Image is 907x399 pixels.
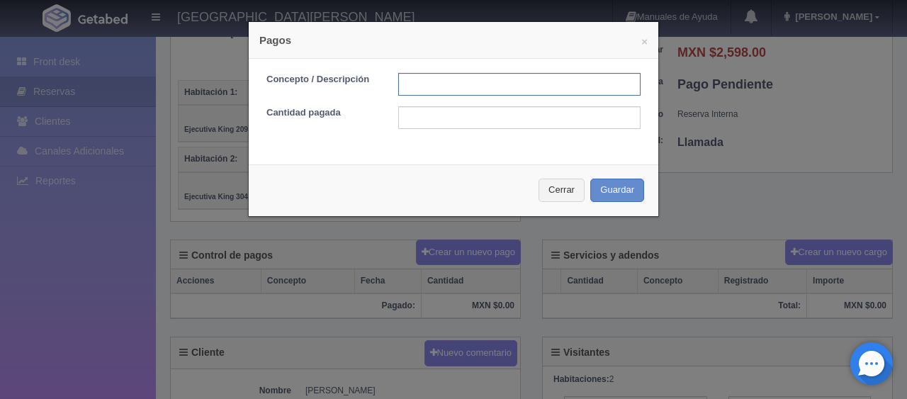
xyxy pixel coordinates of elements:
label: Cantidad pagada [256,106,388,120]
h4: Pagos [259,33,648,47]
label: Concepto / Descripción [256,73,388,86]
button: Guardar [590,179,644,202]
button: Cerrar [539,179,585,202]
button: × [641,36,648,47]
